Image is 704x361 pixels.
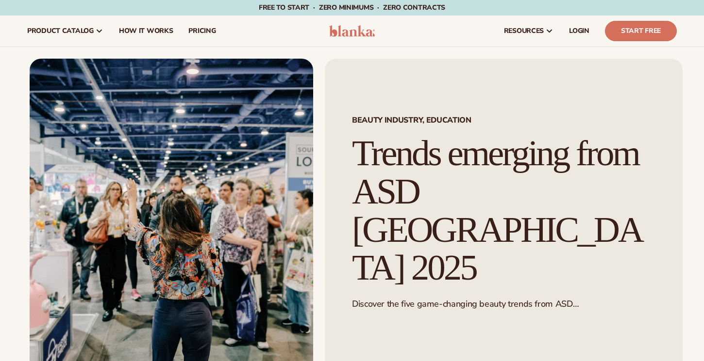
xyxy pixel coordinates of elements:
[27,27,94,35] span: product catalog
[111,16,181,47] a: How It Works
[496,16,561,47] a: resources
[352,134,655,287] h1: Trends emerging from ASD [GEOGRAPHIC_DATA] 2025
[119,27,173,35] span: How It Works
[259,3,445,12] span: Free to start · ZERO minimums · ZERO contracts
[561,16,597,47] a: LOGIN
[352,116,655,124] span: Beauty industry, Education
[181,16,223,47] a: pricing
[569,27,589,35] span: LOGIN
[504,27,544,35] span: resources
[329,25,375,37] img: logo
[19,16,111,47] a: product catalog
[352,298,579,321] span: Discover the five game-changing beauty trends from ASD [GEOGRAPHIC_DATA] 2025
[605,21,677,41] a: Start Free
[188,27,216,35] span: pricing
